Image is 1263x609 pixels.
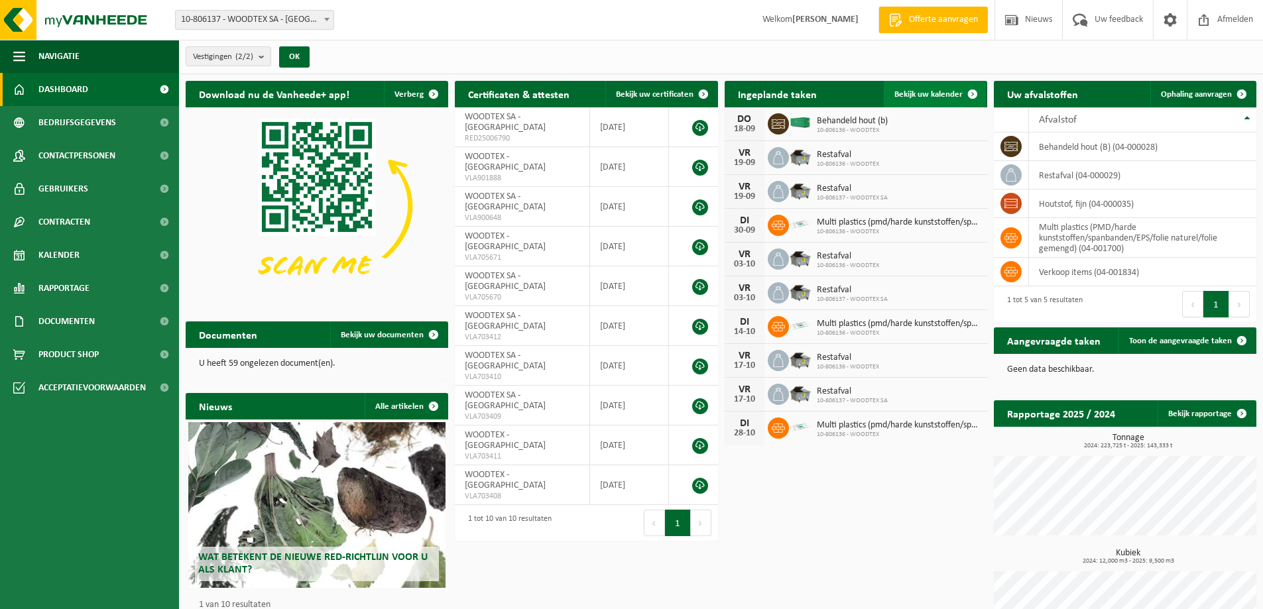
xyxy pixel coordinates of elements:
[994,400,1128,426] h2: Rapportage 2025 / 2024
[817,353,879,363] span: Restafval
[789,213,812,235] img: LP-SK-00500-LPE-16
[465,351,546,371] span: WOODTEX SA - [GEOGRAPHIC_DATA]
[817,262,879,270] span: 10-806136 - WOODTEX
[1000,290,1083,319] div: 1 tot 5 van 5 resultaten
[731,384,758,395] div: VR
[789,179,812,201] img: WB-5000-GAL-GY-01
[330,321,447,348] a: Bekijk uw documenten
[731,192,758,201] div: 19-09
[789,348,812,370] img: WB-5000-GAL-GY-01
[465,412,579,422] span: VLA703409
[175,10,334,30] span: 10-806137 - WOODTEX SA - WILRIJK
[906,13,981,27] span: Offerte aanvragen
[38,139,115,172] span: Contactpersonen
[644,510,665,536] button: Previous
[590,465,669,505] td: [DATE]
[590,346,669,386] td: [DATE]
[731,361,758,370] div: 17-10
[1229,291,1250,317] button: Next
[590,187,669,227] td: [DATE]
[789,314,812,337] img: LP-SK-00500-LPE-16
[465,173,579,184] span: VLA901888
[817,285,888,296] span: Restafval
[817,420,981,431] span: Multi plastics (pmd/harde kunststoffen/spanbanden/eps/folie naturel/folie gemeng...
[817,397,888,405] span: 10-806137 - WOODTEX SA
[731,327,758,337] div: 14-10
[465,213,579,223] span: VLA900648
[465,311,546,331] span: WOODTEX SA - [GEOGRAPHIC_DATA]
[731,226,758,235] div: 30-09
[792,15,859,25] strong: [PERSON_NAME]
[38,172,88,205] span: Gebruikers
[465,292,579,303] span: VLA705670
[1161,90,1232,99] span: Ophaling aanvragen
[394,90,424,99] span: Verberg
[817,150,879,160] span: Restafval
[455,81,583,107] h2: Certificaten & attesten
[38,371,146,404] span: Acceptatievoorwaarden
[817,363,879,371] span: 10-806136 - WOODTEX
[590,386,669,425] td: [DATE]
[38,205,90,239] span: Contracten
[38,106,116,139] span: Bedrijfsgegevens
[616,90,693,99] span: Bekijk uw certificaten
[465,372,579,382] span: VLA703410
[465,133,579,144] span: RED25006790
[789,280,812,303] img: WB-5000-GAL-GY-01
[1000,433,1256,449] h3: Tonnage
[731,418,758,429] div: DI
[1203,291,1229,317] button: 1
[817,127,888,135] span: 10-806136 - WOODTEX
[1029,161,1256,190] td: restafval (04-000029)
[817,386,888,397] span: Restafval
[1029,258,1256,286] td: verkoop items (04-001834)
[465,152,546,172] span: WOODTEX - [GEOGRAPHIC_DATA]
[731,429,758,438] div: 28-10
[731,158,758,168] div: 19-09
[1007,365,1243,374] p: Geen data beschikbaar.
[817,296,888,304] span: 10-806137 - WOODTEX SA
[789,117,812,129] img: HK-XC-40-GN-00
[725,81,830,107] h2: Ingeplande taken
[731,317,758,327] div: DI
[1000,549,1256,565] h3: Kubiek
[38,272,90,305] span: Rapportage
[731,395,758,404] div: 17-10
[817,184,888,194] span: Restafval
[1182,291,1203,317] button: Previous
[186,107,448,304] img: Download de VHEPlus App
[731,215,758,226] div: DI
[465,192,546,212] span: WOODTEX SA - [GEOGRAPHIC_DATA]
[731,125,758,134] div: 18-09
[605,81,717,107] a: Bekijk uw certificaten
[38,338,99,371] span: Product Shop
[731,283,758,294] div: VR
[198,552,428,575] span: Wat betekent de nieuwe RED-richtlijn voor u als klant?
[894,90,963,99] span: Bekijk uw kalender
[731,351,758,361] div: VR
[193,47,253,67] span: Vestigingen
[186,81,363,107] h2: Download nu de Vanheede+ app!
[731,114,758,125] div: DO
[199,359,435,368] p: U heeft 59 ongelezen document(en).
[1029,190,1256,218] td: houtstof, fijn (04-000035)
[817,329,981,337] span: 10-806136 - WOODTEX
[341,331,424,339] span: Bekijk uw documenten
[38,239,80,272] span: Kalender
[365,393,447,419] a: Alle artikelen
[590,425,669,465] td: [DATE]
[38,305,95,338] span: Documenten
[789,415,812,438] img: LP-SK-00500-LPE-16
[465,491,579,502] span: VLA703408
[878,7,988,33] a: Offerte aanvragen
[465,112,546,133] span: WOODTEX SA - [GEOGRAPHIC_DATA]
[465,451,579,462] span: VLA703411
[817,217,981,228] span: Multi plastics (pmd/harde kunststoffen/spanbanden/eps/folie naturel/folie gemeng...
[731,148,758,158] div: VR
[1000,558,1256,565] span: 2024: 12,000 m3 - 2025: 9,500 m3
[691,510,711,536] button: Next
[465,470,546,490] span: WOODTEX - [GEOGRAPHIC_DATA]
[465,271,546,292] span: WOODTEX SA - [GEOGRAPHIC_DATA]
[188,422,446,588] a: Wat betekent de nieuwe RED-richtlijn voor u als klant?
[186,321,271,347] h2: Documenten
